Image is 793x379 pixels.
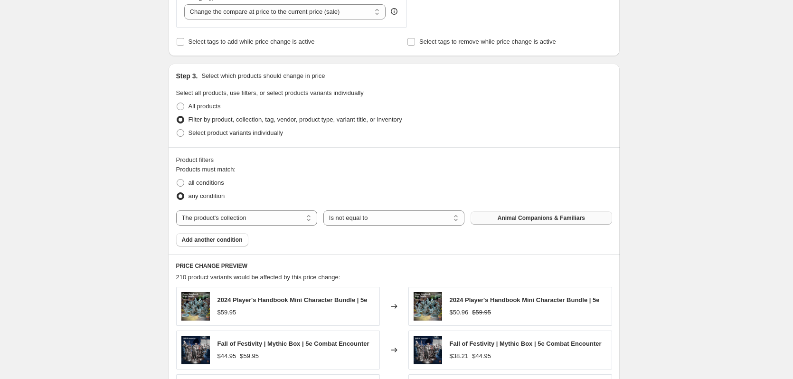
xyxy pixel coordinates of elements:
span: Animal Companions & Familiars [498,214,585,222]
h6: PRICE CHANGE PREVIEW [176,262,612,270]
strike: $59.95 [472,308,491,317]
div: $44.95 [217,351,236,361]
div: Product filters [176,155,612,165]
div: $38.21 [450,351,469,361]
span: any condition [189,192,225,199]
span: Fall of Festivity | Mythic Box | 5e Combat Encounter [217,340,369,347]
img: 1.CoverImageHalloween2024copy3_80x.png [181,336,210,364]
img: a12cb937-1.-Cover-Image-1_80x.png [414,292,442,321]
span: Select all products, use filters, or select products variants individually [176,89,364,96]
span: Select product variants individually [189,129,283,136]
img: a12cb937-1.-Cover-Image-1_80x.png [181,292,210,321]
span: all conditions [189,179,224,186]
span: 2024 Player's Handbook Mini Character Bundle | 5e [450,296,600,303]
h2: Step 3. [176,71,198,81]
span: Select tags to add while price change is active [189,38,315,45]
div: help [389,7,399,16]
button: Add another condition [176,233,248,246]
div: $50.96 [450,308,469,317]
img: 1.CoverImageHalloween2024copy3_80x.png [414,336,442,364]
button: Animal Companions & Familiars [471,211,612,225]
span: Add another condition [182,236,243,244]
span: 2024 Player's Handbook Mini Character Bundle | 5e [217,296,368,303]
span: Filter by product, collection, tag, vendor, product type, variant title, or inventory [189,116,402,123]
strike: $44.95 [472,351,491,361]
span: Products must match: [176,166,236,173]
p: Select which products should change in price [201,71,325,81]
span: Fall of Festivity | Mythic Box | 5e Combat Encounter [450,340,602,347]
div: $59.95 [217,308,236,317]
strike: $59.95 [240,351,259,361]
span: All products [189,103,221,110]
span: 210 product variants would be affected by this price change: [176,274,340,281]
span: Select tags to remove while price change is active [419,38,556,45]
